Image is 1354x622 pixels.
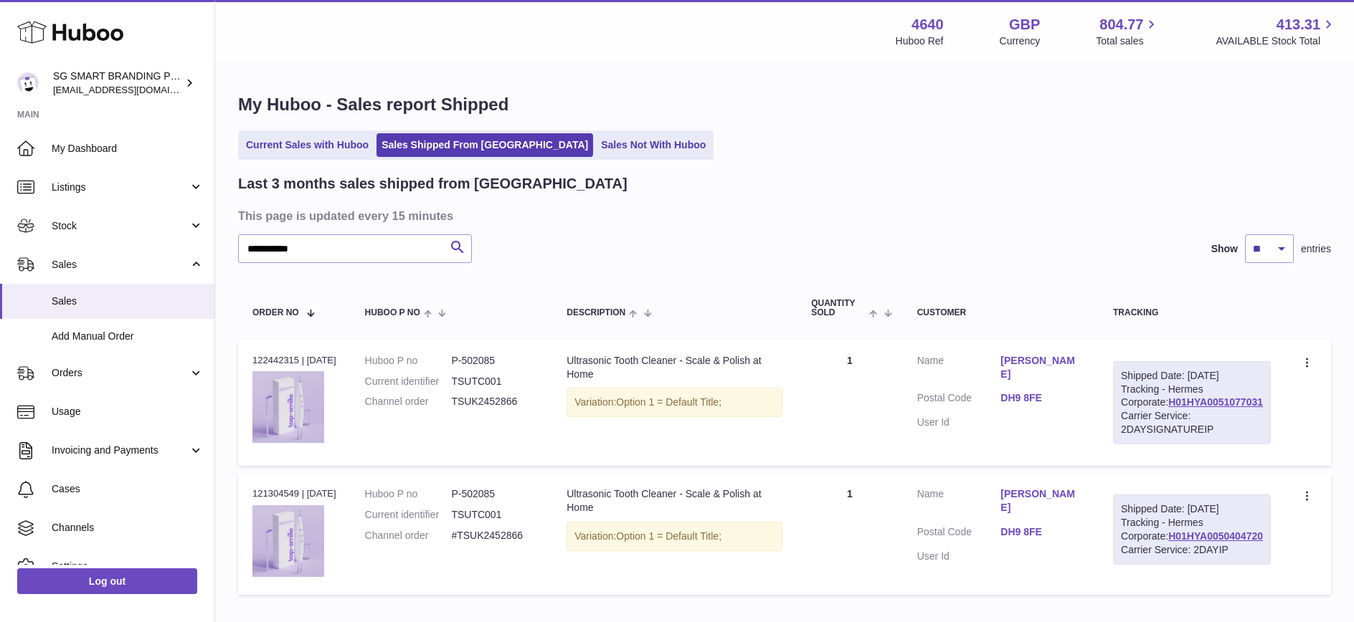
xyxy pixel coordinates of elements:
[1211,242,1238,256] label: Show
[365,308,420,317] span: Huboo P no
[1000,525,1084,539] a: DH9 8FE
[52,366,189,380] span: Orders
[567,388,782,417] div: Variation:
[917,416,1001,429] dt: User Id
[1121,369,1263,383] div: Shipped Date: [DATE]
[797,340,903,466] td: 1
[52,405,204,418] span: Usage
[1277,15,1320,34] span: 413.31
[52,482,204,496] span: Cases
[567,354,782,381] div: Ultrasonic Tooth Cleaner - Scale & Polish at Home
[1096,15,1160,48] a: 804.77 Total sales
[238,93,1331,116] h1: My Huboo - Sales report Shipped
[1216,15,1337,48] a: 413.31 AVAILABLE Stock Total
[1000,487,1084,515] a: [PERSON_NAME]
[252,354,336,367] div: 122442315 | [DATE]
[451,508,538,522] dd: TSUTC001
[365,508,452,522] dt: Current identifier
[365,529,452,542] dt: Channel order
[53,70,182,97] div: SG SMART BRANDING PTE. LTD.
[917,391,1001,408] dt: Postal Code
[241,133,374,157] a: Current Sales with Huboo
[252,505,324,577] img: plaqueremoverforteethbestselleruk5.png
[252,487,336,500] div: 121304549 | [DATE]
[1099,15,1143,34] span: 804.77
[616,396,721,408] span: Option 1 = Default Title;
[52,219,189,233] span: Stock
[596,133,711,157] a: Sales Not With Huboo
[1000,354,1084,381] a: [PERSON_NAME]
[252,371,324,443] img: plaqueremoverforteethbestselleruk5.png
[1168,396,1263,408] a: H01HYA0051077031
[238,208,1327,224] h3: This page is updated every 15 minutes
[52,258,189,272] span: Sales
[1301,242,1331,256] span: entries
[1113,494,1271,565] div: Tracking - Hermes Corporate:
[52,330,204,343] span: Add Manual Order
[17,568,197,594] a: Log out
[1121,543,1263,557] div: Carrier Service: 2DAYIP
[52,521,204,535] span: Channels
[567,487,782,515] div: Ultrasonic Tooth Cleaner - Scale & Polish at Home
[252,308,299,317] span: Order No
[1168,530,1263,542] a: H01HYA0050404720
[1000,34,1041,48] div: Currency
[377,133,593,157] a: Sales Shipped From [GEOGRAPHIC_DATA]
[451,354,538,368] dd: P-502085
[797,473,903,594] td: 1
[52,142,204,155] span: My Dashboard
[451,375,538,388] dd: TSUTC001
[365,395,452,408] dt: Channel order
[896,34,944,48] div: Huboo Ref
[1121,409,1263,436] div: Carrier Service: 2DAYSIGNATUREIP
[567,522,782,551] div: Variation:
[1113,361,1271,444] div: Tracking - Hermes Corporate:
[1113,308,1271,317] div: Tracking
[52,295,204,308] span: Sales
[53,84,211,95] span: [EMAIL_ADDRESS][DOMAIN_NAME]
[1216,34,1337,48] span: AVAILABLE Stock Total
[1096,34,1160,48] span: Total sales
[1000,391,1084,405] a: DH9 8FE
[17,72,39,94] img: uktopsmileshipping@gmail.com
[451,395,538,408] dd: TSUK2452866
[917,550,1001,563] dt: User Id
[567,308,625,317] span: Description
[616,530,721,542] span: Option 1 = Default Title;
[451,529,538,542] dd: #TSUK2452866
[238,174,628,193] h2: Last 3 months sales shipped from [GEOGRAPHIC_DATA]
[917,487,1001,518] dt: Name
[917,354,1001,385] dt: Name
[365,487,452,501] dt: Huboo P no
[365,354,452,368] dt: Huboo P no
[451,487,538,501] dd: P-502085
[1121,502,1263,516] div: Shipped Date: [DATE]
[52,444,189,457] span: Invoicing and Payments
[917,525,1001,542] dt: Postal Code
[917,308,1084,317] div: Customer
[365,375,452,388] dt: Current identifier
[1009,15,1040,34] strong: GBP
[52,181,189,194] span: Listings
[912,15,944,34] strong: 4640
[811,299,866,317] span: Quantity Sold
[52,560,204,573] span: Settings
